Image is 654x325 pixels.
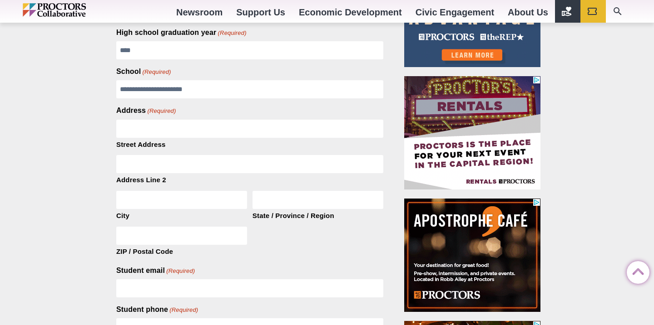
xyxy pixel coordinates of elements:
span: (Required) [217,29,247,37]
iframe: Advertisement [404,76,540,189]
span: (Required) [142,68,171,76]
span: (Required) [169,306,198,314]
span: (Required) [166,267,195,275]
label: Student phone [116,305,198,315]
legend: Address [116,106,176,116]
iframe: Advertisement [404,199,540,312]
a: Back to Top [627,262,645,280]
img: Proctors logo [23,3,125,17]
label: High school graduation year [116,28,247,38]
label: Address Line 2 [116,173,383,185]
label: Student email [116,266,195,276]
label: ZIP / Postal Code [116,245,247,257]
label: City [116,209,247,221]
label: State / Province / Region [253,209,383,221]
label: Street Address [116,138,383,150]
label: School [116,67,171,77]
span: (Required) [147,107,176,115]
